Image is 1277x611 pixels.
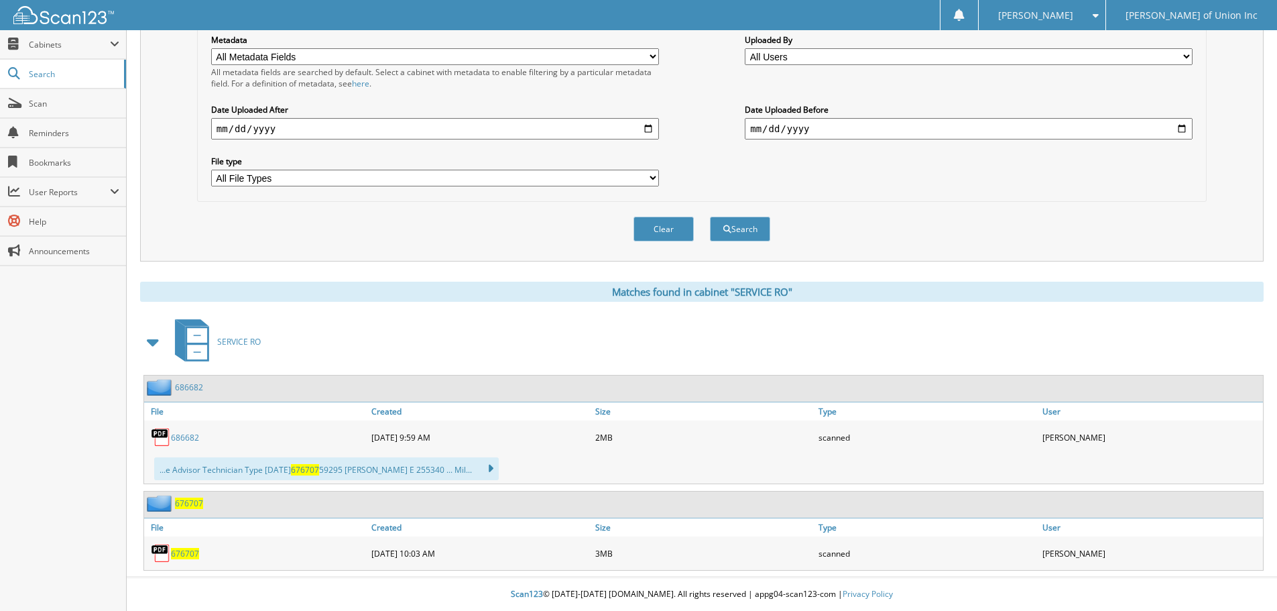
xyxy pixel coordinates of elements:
div: [PERSON_NAME] [1039,540,1263,567]
div: [DATE] 9:59 AM [368,424,592,451]
span: [PERSON_NAME] of Union Inc [1126,11,1258,19]
a: File [144,518,368,537]
span: Scan123 [511,588,543,600]
a: Created [368,518,592,537]
img: PDF.png [151,543,171,563]
span: SERVICE RO [217,336,261,347]
div: All metadata fields are searched by default. Select a cabinet with metadata to enable filtering b... [211,66,659,89]
a: Type [815,518,1039,537]
div: 2MB [592,424,816,451]
a: Size [592,402,816,421]
label: Date Uploaded Before [745,104,1193,115]
img: folder2.png [147,495,175,512]
a: User [1039,402,1263,421]
label: Uploaded By [745,34,1193,46]
a: 676707 [171,548,199,559]
a: Size [592,518,816,537]
span: Bookmarks [29,157,119,168]
button: Search [710,217,770,241]
span: Search [29,68,117,80]
a: Created [368,402,592,421]
button: Clear [633,217,694,241]
span: Cabinets [29,39,110,50]
img: scan123-logo-white.svg [13,6,114,24]
a: Privacy Policy [843,588,893,600]
div: [DATE] 10:03 AM [368,540,592,567]
input: end [745,118,1193,140]
div: scanned [815,424,1039,451]
label: Metadata [211,34,659,46]
span: 676707 [291,464,319,476]
a: User [1039,518,1263,537]
a: 676707 [175,498,203,509]
span: Help [29,216,119,227]
span: Scan [29,98,119,109]
span: Announcements [29,245,119,257]
input: start [211,118,659,140]
a: File [144,402,368,421]
div: Matches found in cabinet "SERVICE RO" [140,282,1264,302]
a: here [352,78,369,89]
iframe: Chat Widget [1210,547,1277,611]
div: [PERSON_NAME] [1039,424,1263,451]
div: 3MB [592,540,816,567]
a: SERVICE RO [167,315,261,368]
img: folder2.png [147,379,175,396]
div: ...e Advisor Technician Type [DATE] 59295 [PERSON_NAME] E 255340 ... Mil... [154,457,499,480]
img: PDF.png [151,427,171,447]
label: Date Uploaded After [211,104,659,115]
span: Reminders [29,127,119,139]
a: Type [815,402,1039,421]
span: [PERSON_NAME] [998,11,1073,19]
div: scanned [815,540,1039,567]
label: File type [211,156,659,167]
div: © [DATE]-[DATE] [DOMAIN_NAME]. All rights reserved | appg04-scan123-com | [127,578,1277,611]
a: 686682 [175,382,203,393]
span: User Reports [29,186,110,198]
a: 686682 [171,432,199,443]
